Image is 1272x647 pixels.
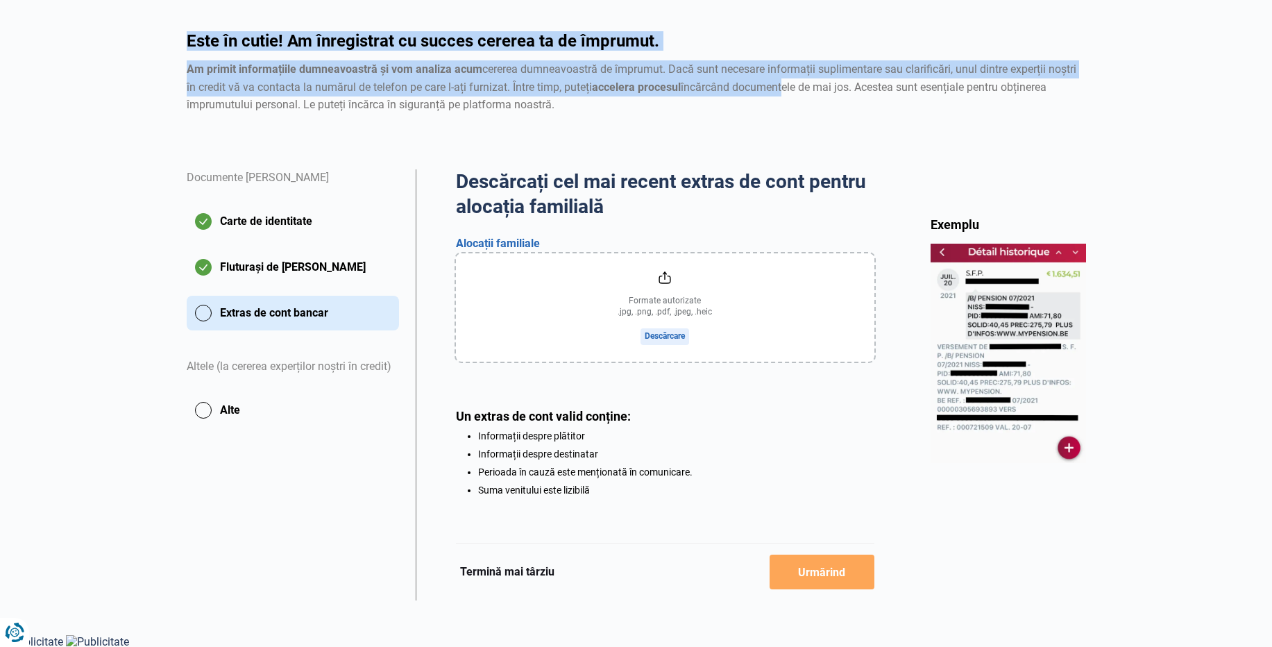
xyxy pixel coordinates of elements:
font: Altele (la cererea experților noștri în credit) [187,360,391,373]
font: Un extras de cont valid conține: [456,409,631,423]
font: . Dacă sunt necesare informații suplimentare sau clarificări, unul dintre experții noștri în cred... [187,62,1076,94]
font: Informații despre plătitor [478,430,585,442]
font: Alocații familiale [456,237,540,250]
font: Urmărind [798,566,845,579]
font: Extras de cont bancar [220,306,328,319]
font: Termină mai târziu [460,565,554,578]
font: Am primit informațiile dumneavoastră și vom analiza acum [187,62,482,76]
font: Suma venitului este lizibilă [478,485,590,496]
button: Urmărind [770,555,874,589]
font: Alte [220,403,240,417]
font: Carte de identitate [220,215,312,228]
button: Extras de cont bancar [187,296,399,330]
font: Perioada în cauză este menționată în comunicare. [478,467,693,478]
font: Descărcați cel mai recent extras de cont pentru alocația familială [456,170,866,218]
font: cererea dumneavoastră de împrumut [482,62,663,76]
font: Documente [PERSON_NAME] [187,171,329,184]
font: Este în cutie! Am înregistrat cu succes cererea ta de împrumut. [187,31,659,51]
button: Alte [187,393,399,428]
button: Fluturași de [PERSON_NAME] [187,250,399,285]
font: Fluturași de [PERSON_NAME] [220,260,366,274]
font: accelera procesul [592,81,681,94]
button: Termină mai târziu [456,563,559,581]
button: Carte de identitate [187,204,399,239]
font: Informații despre destinatar [478,448,598,460]
img: extras de cont bancar [931,244,1086,463]
font: Exemplu [931,217,979,232]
